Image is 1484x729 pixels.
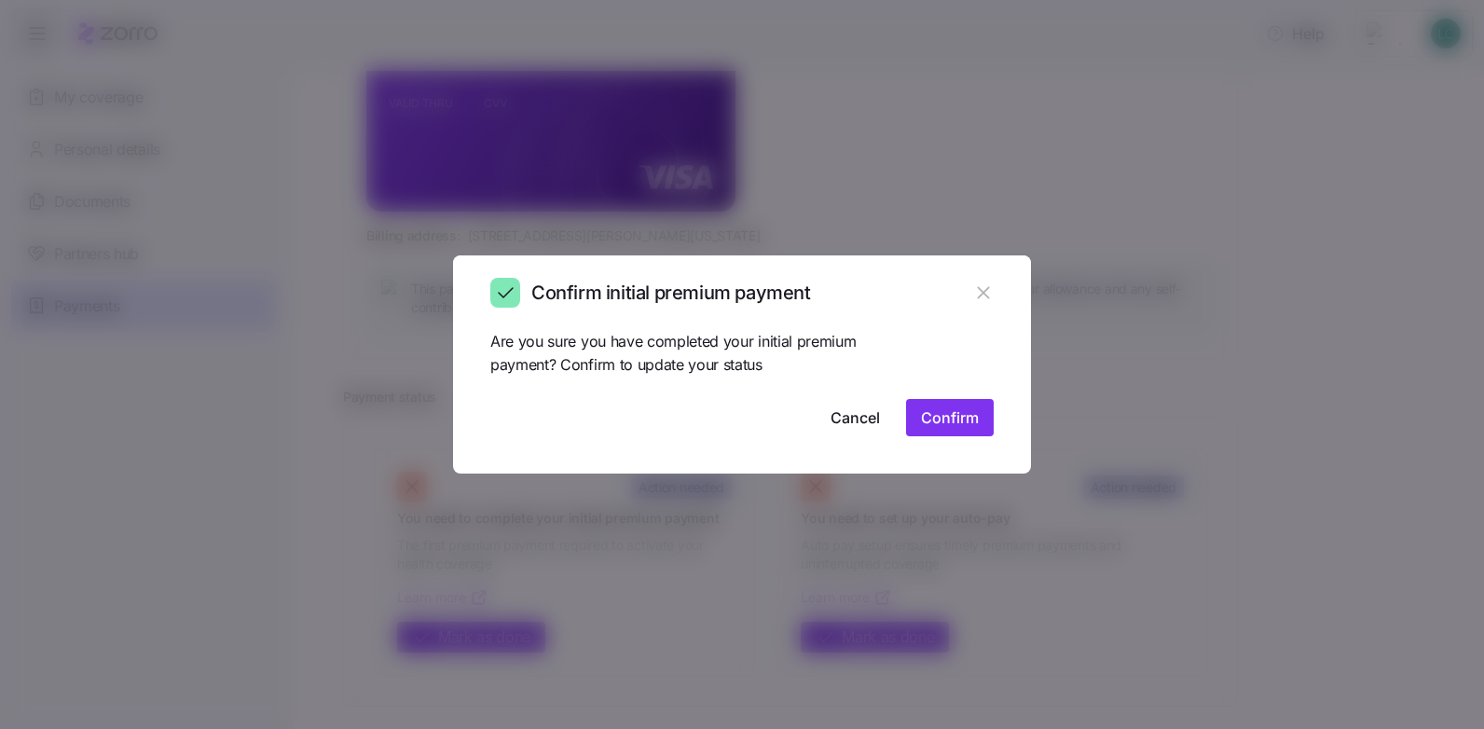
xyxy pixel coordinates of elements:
[816,399,895,436] button: Cancel
[921,406,979,429] span: Confirm
[831,406,880,429] span: Cancel
[531,281,811,306] h2: Confirm initial premium payment
[490,330,856,377] span: Are you sure you have completed your initial premium payment? Confirm to update your status
[906,399,994,436] button: Confirm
